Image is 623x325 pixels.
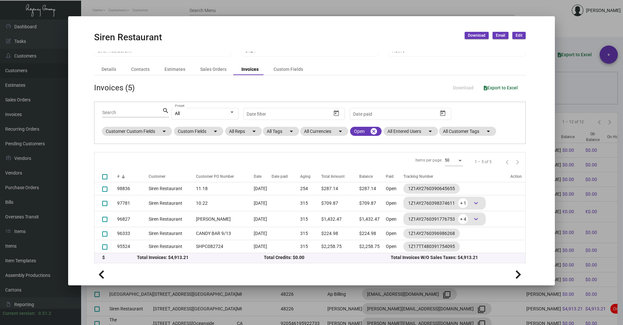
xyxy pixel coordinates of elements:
mat-icon: arrow_drop_down [426,127,434,135]
td: Siren Restaurant [149,211,192,227]
td: Open [386,240,404,253]
span: Download [453,85,473,90]
td: 98836 [117,182,149,195]
th: Action [510,171,525,182]
div: Items per page: [415,157,442,163]
span: All [175,111,180,116]
button: Download [465,32,489,39]
div: Date [254,174,272,179]
button: Export to Excel [479,82,523,94]
td: SHPC082724 [193,240,254,253]
td: Open [386,195,404,211]
mat-icon: search [162,107,169,115]
td: 97781 [117,195,149,211]
td: $224.98 [359,227,386,240]
div: 1Z17TT480391754095 [408,243,455,250]
div: # [117,174,119,179]
td: [DATE] [254,227,272,240]
div: Total Amount [321,174,345,179]
div: Aging [300,174,321,179]
div: Paid [386,174,394,179]
td: [PERSON_NAME] [193,211,254,227]
mat-icon: arrow_drop_down [160,127,168,135]
span: keyboard_arrow_down [472,215,480,223]
span: Download [468,33,485,38]
td: [DATE] [254,211,272,227]
mat-select: Items per page: [445,158,463,163]
div: 1Z1AY2760390645655 [408,185,455,192]
td: $709.87 [359,195,386,211]
td: $2,258.75 [359,240,386,253]
input: End date [272,111,313,117]
div: Total Invoices W/O Sales Taxes: $4,913.21 [391,254,518,261]
div: Customer PO Number [196,174,234,179]
div: Invoices [241,66,259,73]
div: Customer [149,174,192,179]
span: + 1 [458,198,468,208]
td: Open [386,227,404,240]
div: Total Credits: $0.00 [264,254,391,261]
td: $1,432.47 [321,211,359,227]
td: Siren Restaurant [149,195,192,211]
mat-icon: arrow_drop_down [336,127,344,135]
td: 315 [300,227,321,240]
td: $1,432.47 [359,211,386,227]
div: Balance [359,174,373,179]
button: Next page [512,157,523,167]
div: Date [254,174,262,179]
mat-chip: All Entered Users [384,127,438,136]
span: Email [496,33,505,38]
span: Active [392,48,405,53]
div: Sales Orders [200,66,226,73]
td: Siren Restaurant [149,182,192,195]
div: 1Z1AY2760398374611 [408,198,481,208]
div: Details [102,66,116,73]
td: $709.87 [321,195,359,211]
td: $287.14 [359,182,386,195]
td: [DATE] [254,182,272,195]
mat-icon: arrow_drop_down [484,127,492,135]
input: End date [379,111,420,117]
span: + 4 [458,214,468,224]
div: Customer PO Number [196,174,254,179]
div: # [117,174,149,179]
h2: Siren Restaurant [94,32,162,43]
div: Tracking Number [403,174,510,179]
div: Date paid [272,174,288,179]
mat-chip: All Reps [225,127,262,136]
div: Invoices (5) [94,82,135,94]
button: Edit [512,32,526,39]
button: Previous page [502,157,512,167]
input: Start date [247,111,267,117]
div: Current version: [3,310,36,317]
mat-icon: arrow_drop_down [250,127,258,135]
td: 11.18 [193,182,254,195]
mat-chip: Open [350,127,382,136]
mat-chip: Customer Custom Fields [102,127,172,136]
td: 315 [300,240,321,253]
td: 315 [300,211,321,227]
span: keyboard_arrow_down [472,199,480,207]
td: Open [386,182,404,195]
div: Estimates [165,66,185,73]
td: 96827 [117,211,149,227]
span: Export to Excel [484,85,518,90]
div: $ [102,254,137,261]
mat-icon: cancel [370,127,378,135]
button: Open calendar [331,108,341,118]
mat-chip: All Currencies [300,127,348,136]
td: [DATE] [254,240,272,253]
td: $2,258.75 [321,240,359,253]
mat-chip: Custom Fields [174,127,223,136]
td: Open [386,211,404,227]
td: 95524 [117,240,149,253]
div: Tracking Number [403,174,433,179]
mat-chip: All Customer Tags [439,127,496,136]
div: Paid [386,174,404,179]
mat-chip: All Tags [263,127,299,136]
td: $287.14 [321,182,359,195]
td: 315 [300,195,321,211]
div: 0.51.2 [38,310,51,317]
button: Download [448,82,479,94]
div: Total Amount [321,174,359,179]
